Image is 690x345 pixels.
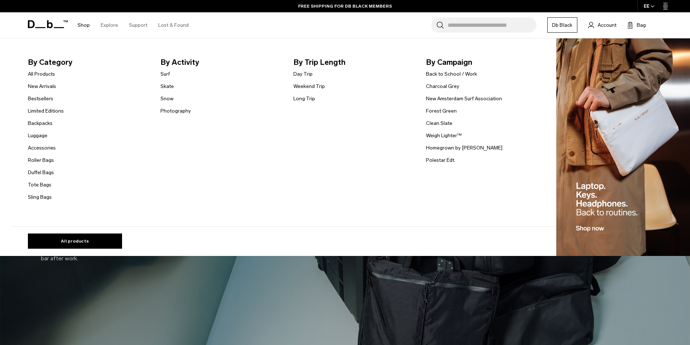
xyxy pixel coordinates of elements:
span: By Category [28,56,149,68]
button: Bag [627,21,646,29]
a: New Arrivals [28,83,56,90]
span: By Activity [160,56,282,68]
a: All products [28,233,122,249]
span: Account [598,21,616,29]
a: New Amsterdam Surf Association [426,95,502,102]
a: Luggage [28,132,47,139]
a: Polestar Edt. [426,156,455,164]
a: Snow [160,95,173,102]
a: Explore [101,12,118,38]
span: Bag [637,21,646,29]
a: Weekend Trip [293,83,325,90]
a: Back to School / Work [426,70,477,78]
a: Shop [78,12,90,38]
a: FREE SHIPPING FOR DB BLACK MEMBERS [298,3,392,9]
a: Homegrown by [PERSON_NAME] [426,144,502,152]
a: All Products [28,70,55,78]
a: Photography [160,107,191,115]
a: Account [588,21,616,29]
a: Duffel Bags [28,169,54,176]
a: Long Trip [293,95,315,102]
a: Backpacks [28,119,53,127]
a: Charcoal Grey [426,83,459,90]
a: Support [129,12,147,38]
a: Tote Bags [28,181,51,189]
a: Accessories [28,144,56,152]
span: By Campaign [426,56,547,68]
nav: Main Navigation [72,12,194,38]
a: Day Trip [293,70,313,78]
a: Bestsellers [28,95,53,102]
a: Weigh Lighter™ [426,132,462,139]
a: Forest Green [426,107,457,115]
a: Limited Editions [28,107,64,115]
a: Lost & Found [158,12,189,38]
a: Clean Slate [426,119,452,127]
a: Roller Bags [28,156,54,164]
a: Sling Bags [28,193,52,201]
a: Surf [160,70,170,78]
a: Db Black [547,17,577,33]
span: By Trip Length [293,56,415,68]
a: Skate [160,83,174,90]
